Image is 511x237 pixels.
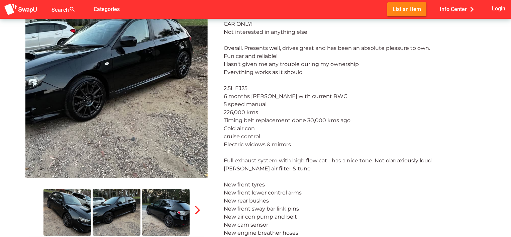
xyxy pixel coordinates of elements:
[440,4,477,15] span: Info Center
[84,5,92,13] i: false
[93,189,140,236] img: nicholas.robertson%2Bfacebook%40swapu.com.au%2F1731533207552638%2F1731533207552638-photo-1.jpg
[491,2,507,15] button: Login
[94,4,120,15] span: Categories
[88,2,125,16] button: Categories
[387,2,426,16] button: List an Item
[142,189,190,236] img: nicholas.robertson%2Bfacebook%40swapu.com.au%2F1731533207552638%2F1731533207552638-photo-2.jpg
[393,5,421,14] span: List an Item
[88,6,125,12] a: Categories
[492,4,505,13] span: Login
[4,3,37,16] img: aSD8y5uGLpzPJLYTcYcjNu3laj1c05W5KWf0Ds+Za8uybjssssuu+yyyy677LKX2n+PWMSDJ9a87AAAAABJRU5ErkJggg==
[467,4,477,14] i: chevron_right
[43,189,91,236] img: nicholas.robertson%2Bfacebook%40swapu.com.au%2F1731533207552638%2F1731533207552638-photo-0.jpg
[434,2,482,16] button: Info Center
